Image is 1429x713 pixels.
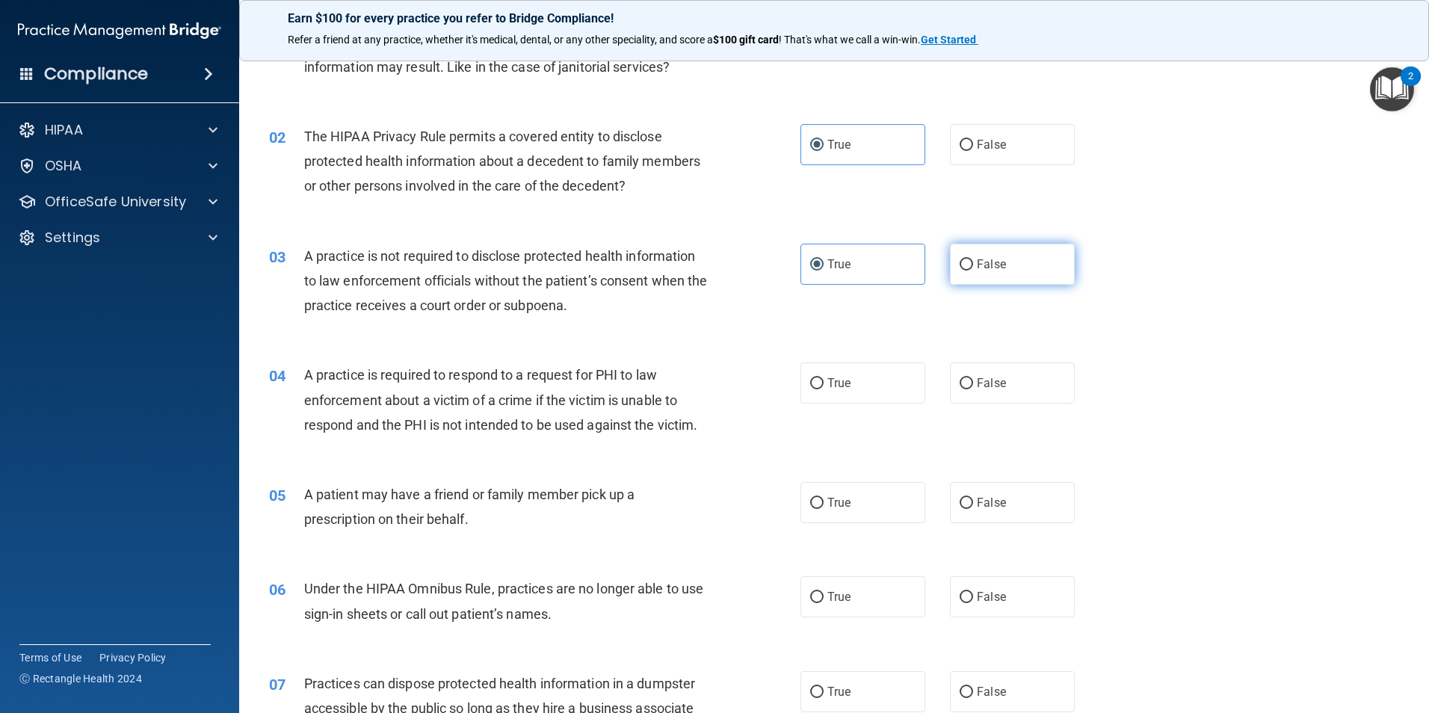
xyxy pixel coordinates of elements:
[827,590,851,604] span: True
[827,138,851,152] span: True
[269,367,286,385] span: 04
[921,34,978,46] a: Get Started
[977,257,1006,271] span: False
[19,671,142,686] span: Ⓒ Rectangle Health 2024
[810,378,824,389] input: True
[18,229,217,247] a: Settings
[960,140,973,151] input: False
[977,138,1006,152] span: False
[810,140,824,151] input: True
[810,687,824,698] input: True
[810,259,824,271] input: True
[977,685,1006,699] span: False
[1370,67,1414,111] button: Open Resource Center, 2 new notifications
[269,129,286,146] span: 02
[269,676,286,694] span: 07
[45,229,100,247] p: Settings
[304,581,704,621] span: Under the HIPAA Omnibus Rule, practices are no longer able to use sign-in sheets or call out pati...
[288,11,1380,25] p: Earn $100 for every practice you refer to Bridge Compliance!
[977,496,1006,510] span: False
[269,487,286,504] span: 05
[960,687,973,698] input: False
[18,16,221,46] img: PMB logo
[827,257,851,271] span: True
[304,487,635,527] span: A patient may have a friend or family member pick up a prescription on their behalf.
[960,498,973,509] input: False
[827,376,851,390] span: True
[713,34,779,46] strong: $100 gift card
[19,650,81,665] a: Terms of Use
[44,64,148,84] h4: Compliance
[288,34,713,46] span: Refer a friend at any practice, whether it's medical, dental, or any other speciality, and score a
[45,157,82,175] p: OSHA
[18,121,217,139] a: HIPAA
[960,259,973,271] input: False
[960,592,973,603] input: False
[45,121,83,139] p: HIPAA
[99,650,167,665] a: Privacy Policy
[304,129,700,194] span: The HIPAA Privacy Rule permits a covered entity to disclose protected health information about a ...
[810,592,824,603] input: True
[304,248,708,313] span: A practice is not required to disclose protected health information to law enforcement officials ...
[977,590,1006,604] span: False
[779,34,921,46] span: ! That's what we call a win-win.
[960,378,973,389] input: False
[977,376,1006,390] span: False
[304,9,695,74] span: A business associate agreement is required with organizations or persons where inadvertent contac...
[827,496,851,510] span: True
[1408,76,1413,96] div: 2
[18,157,217,175] a: OSHA
[827,685,851,699] span: True
[304,367,698,432] span: A practice is required to respond to a request for PHI to law enforcement about a victim of a cri...
[921,34,976,46] strong: Get Started
[269,581,286,599] span: 06
[810,498,824,509] input: True
[45,193,186,211] p: OfficeSafe University
[269,248,286,266] span: 03
[18,193,217,211] a: OfficeSafe University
